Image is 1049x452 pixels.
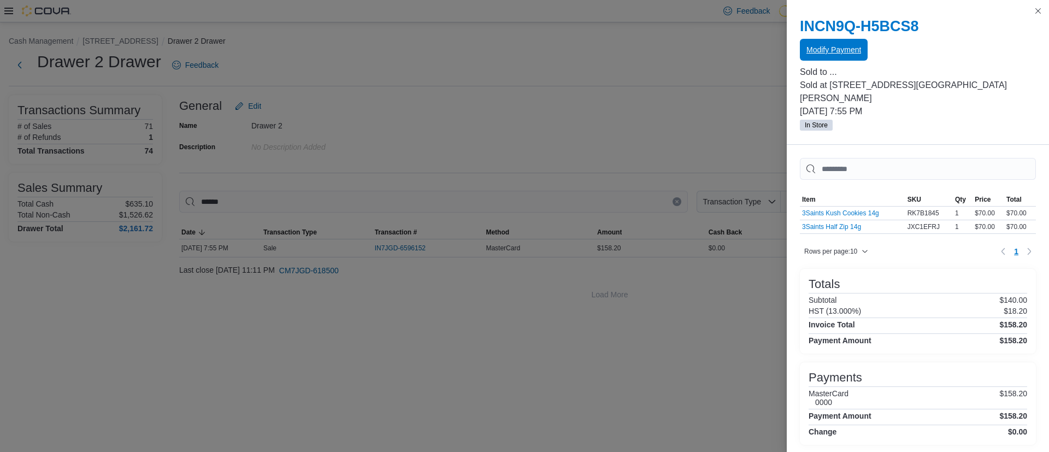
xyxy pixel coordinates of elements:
span: In Store [800,120,833,131]
p: $18.20 [1004,307,1027,315]
button: Page 1 of 1 [1010,243,1023,260]
h4: $0.00 [1008,427,1027,436]
p: $158.20 [999,389,1027,407]
button: Rows per page:10 [800,245,873,258]
h4: $158.20 [999,412,1027,420]
h4: $158.20 [999,336,1027,345]
span: 1 [1014,246,1018,257]
h4: Change [809,427,836,436]
button: Modify Payment [800,39,868,61]
button: Previous page [997,245,1010,258]
span: Item [802,195,816,204]
span: SKU [907,195,921,204]
input: This is a search bar. As you type, the results lower in the page will automatically filter. [800,158,1036,180]
div: $70.00 [973,220,1004,233]
h4: $158.20 [999,320,1027,329]
h4: Payment Amount [809,336,871,345]
button: Price [973,193,1004,206]
h3: Payments [809,371,862,384]
button: Next page [1023,245,1036,258]
h3: Totals [809,278,840,291]
button: Qty [953,193,973,206]
span: Rows per page : 10 [804,247,857,256]
p: Sold to ... [800,66,1036,79]
button: 3Saints Half Zip 14g [802,223,861,231]
h4: Payment Amount [809,412,871,420]
ul: Pagination for table: MemoryTable from EuiInMemoryTable [1010,243,1023,260]
h6: MasterCard [809,389,848,398]
span: In Store [805,120,828,130]
button: Item [800,193,905,206]
h6: 0000 [815,398,848,407]
span: Price [975,195,991,204]
span: Total [1006,195,1022,204]
div: 1 [953,207,973,220]
div: $70.00 [973,207,1004,220]
p: $140.00 [999,296,1027,304]
p: [DATE] 7:55 PM [800,105,1036,118]
button: Close this dialog [1032,4,1045,17]
h6: HST (13.000%) [809,307,861,315]
div: $70.00 [1004,207,1036,220]
span: Qty [955,195,966,204]
button: 3Saints Kush Cookies 14g [802,209,879,217]
div: 1 [953,220,973,233]
div: $70.00 [1004,220,1036,233]
span: Modify Payment [806,44,861,55]
p: Sold at [STREET_ADDRESS][GEOGRAPHIC_DATA] [PERSON_NAME] [800,79,1036,105]
span: JXC1EFRJ [907,222,940,231]
h4: Invoice Total [809,320,855,329]
button: Total [1004,193,1036,206]
nav: Pagination for table: MemoryTable from EuiInMemoryTable [997,243,1036,260]
button: SKU [905,193,953,206]
h2: INCN9Q-H5BCS8 [800,17,1036,35]
h6: Subtotal [809,296,836,304]
span: RK7B1845 [907,209,939,218]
